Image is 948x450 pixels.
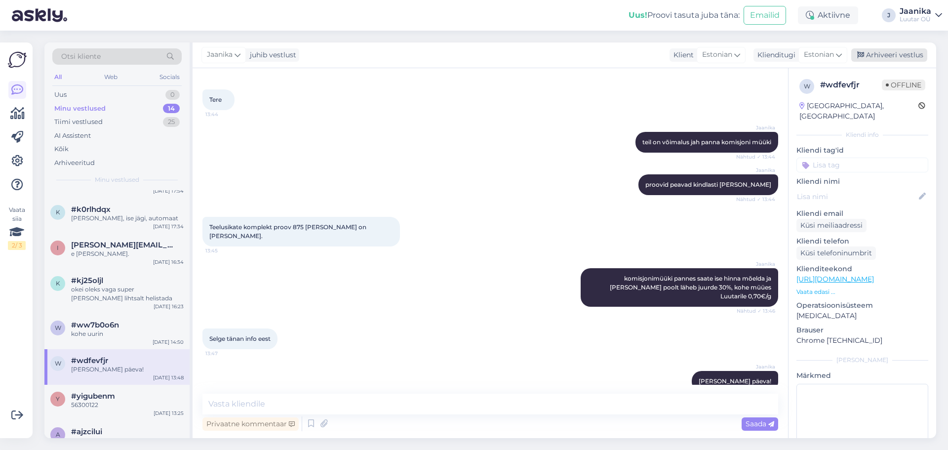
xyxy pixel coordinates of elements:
[882,8,896,22] div: J
[205,350,242,357] span: 13:47
[71,205,111,214] span: #k0rlhdqx
[702,49,732,60] span: Estonian
[209,223,368,240] span: Teelusikate komplekt proov 875 [PERSON_NAME] on [PERSON_NAME].
[8,50,27,69] img: Askly Logo
[52,71,64,83] div: All
[57,244,59,251] span: I
[796,176,928,187] p: Kliendi nimi
[738,124,775,131] span: Jaanika
[797,191,917,202] input: Lisa nimi
[820,79,882,91] div: # wdfevfjr
[153,258,184,266] div: [DATE] 16:34
[796,356,928,365] div: [PERSON_NAME]
[629,9,740,21] div: Proovi tasuta juba täna:
[71,241,174,249] span: Irja.kuuts@mail.ee
[900,7,942,23] a: JaanikaLuutar OÜ
[699,377,771,385] span: [PERSON_NAME] päeva!
[804,49,834,60] span: Estonian
[882,80,925,90] span: Offline
[153,187,184,195] div: [DATE] 17:54
[153,374,184,381] div: [DATE] 13:48
[54,144,69,154] div: Kõik
[804,82,810,90] span: w
[799,101,918,122] div: [GEOGRAPHIC_DATA], [GEOGRAPHIC_DATA]
[796,208,928,219] p: Kliendi email
[71,356,108,365] span: #wdfevfjr
[8,205,26,250] div: Vaata siia
[798,6,858,24] div: Aktiivne
[207,49,233,60] span: Jaanika
[71,214,184,223] div: [PERSON_NAME], ise jägi, automaat
[900,7,931,15] div: Jaanika
[209,96,222,103] span: Tere
[158,71,182,83] div: Socials
[61,51,101,62] span: Otsi kliente
[900,15,931,23] div: Luutar OÜ
[737,307,775,315] span: Nähtud ✓ 13:46
[154,409,184,417] div: [DATE] 13:25
[796,370,928,381] p: Märkmed
[753,50,795,60] div: Klienditugi
[796,325,928,335] p: Brauser
[796,158,928,172] input: Lisa tag
[165,90,180,100] div: 0
[796,236,928,246] p: Kliendi telefon
[56,280,60,287] span: k
[796,275,874,284] a: [URL][DOMAIN_NAME]
[54,104,106,114] div: Minu vestlused
[796,335,928,346] p: Chrome [TECHNICAL_ID]
[796,219,867,232] div: Küsi meiliaadressi
[54,90,67,100] div: Uus
[738,260,775,268] span: Jaanika
[796,145,928,156] p: Kliendi tag'id
[205,111,242,118] span: 13:44
[56,208,60,216] span: k
[71,401,184,409] div: 56300122
[744,6,786,25] button: Emailid
[738,166,775,174] span: Jaanika
[153,223,184,230] div: [DATE] 17:34
[796,130,928,139] div: Kliendi info
[796,264,928,274] p: Klienditeekond
[645,181,771,188] span: proovid peavad kindlasti [PERSON_NAME]
[796,300,928,311] p: Operatsioonisüsteem
[610,275,773,300] span: komisjonimüüki pannes saate ise hinna mõelda ja [PERSON_NAME] poolt läheb juurde 30%, kohe müües ...
[746,419,774,428] span: Saada
[54,158,95,168] div: Arhiveeritud
[796,311,928,321] p: [MEDICAL_DATA]
[71,365,184,374] div: [PERSON_NAME] päeva!
[54,117,103,127] div: Tiimi vestlused
[154,303,184,310] div: [DATE] 16:23
[102,71,119,83] div: Web
[55,360,61,367] span: w
[71,392,115,401] span: #yigubenm
[56,431,60,438] span: a
[71,427,102,436] span: #ajzcilui
[738,363,775,370] span: Jaanika
[736,196,775,203] span: Nähtud ✓ 13:44
[642,138,771,146] span: teil on võimalus jah panna komisjoni müüki
[205,247,242,254] span: 13:45
[71,321,119,329] span: #ww7b0o6n
[95,175,139,184] span: Minu vestlused
[71,436,184,445] div: oki
[736,153,775,161] span: Nähtud ✓ 13:44
[209,335,271,342] span: Selge tänan info eest
[796,287,928,296] p: Vaata edasi ...
[163,117,180,127] div: 25
[71,329,184,338] div: kohe uurin
[71,249,184,258] div: e [PERSON_NAME].
[54,131,91,141] div: AI Assistent
[246,50,296,60] div: juhib vestlust
[629,10,647,20] b: Uus!
[851,48,927,62] div: Arhiveeri vestlus
[56,395,60,403] span: y
[8,241,26,250] div: 2 / 3
[71,276,103,285] span: #kj25oljl
[796,246,876,260] div: Küsi telefoninumbrit
[202,417,299,431] div: Privaatne kommentaar
[163,104,180,114] div: 14
[153,338,184,346] div: [DATE] 14:50
[71,285,184,303] div: okei oleks vaga super [PERSON_NAME] lihtsalt helistada
[55,324,61,331] span: w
